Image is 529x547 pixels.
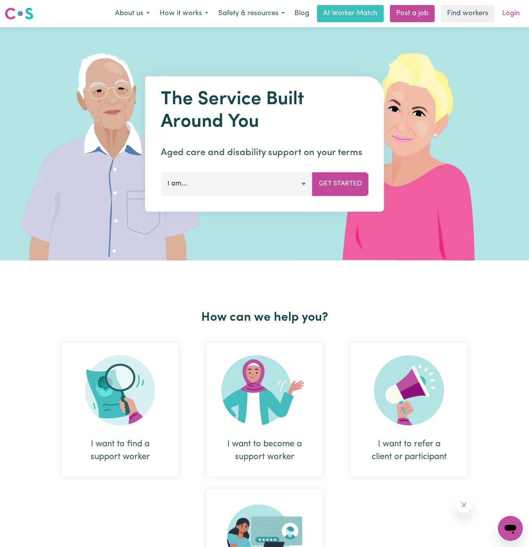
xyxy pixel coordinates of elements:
[161,172,313,196] button: I am...
[390,5,435,22] a: Post a job
[441,5,494,22] a: Find workers
[206,343,323,477] div: I want to become a support worker
[155,5,213,22] button: How it works
[221,355,308,425] img: Become Worker
[161,89,369,133] h1: The Service Built Around You
[317,5,384,22] a: AI Worker Match
[351,343,467,477] div: I want to refer a client or participant
[80,438,160,463] div: I want to find a support worker
[5,5,47,12] span: Need any help?
[374,355,444,425] img: Refer
[225,438,304,463] div: I want to become a support worker
[161,146,369,160] p: Aged care and disability support on your terms
[290,5,314,22] a: Blog
[498,516,523,541] iframe: Button to launch messaging window
[5,7,33,21] img: Careseekers logo
[62,343,178,477] div: I want to find a support worker
[213,5,290,22] button: Safety & resources
[48,310,481,325] h2: How can we help you?
[110,5,155,22] button: About us
[456,497,472,513] iframe: Close message
[369,438,449,463] div: I want to refer a client or participant
[5,5,33,23] a: Careseekers logo
[85,355,155,425] img: Search
[312,172,369,196] button: Get Started
[498,5,524,22] a: Login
